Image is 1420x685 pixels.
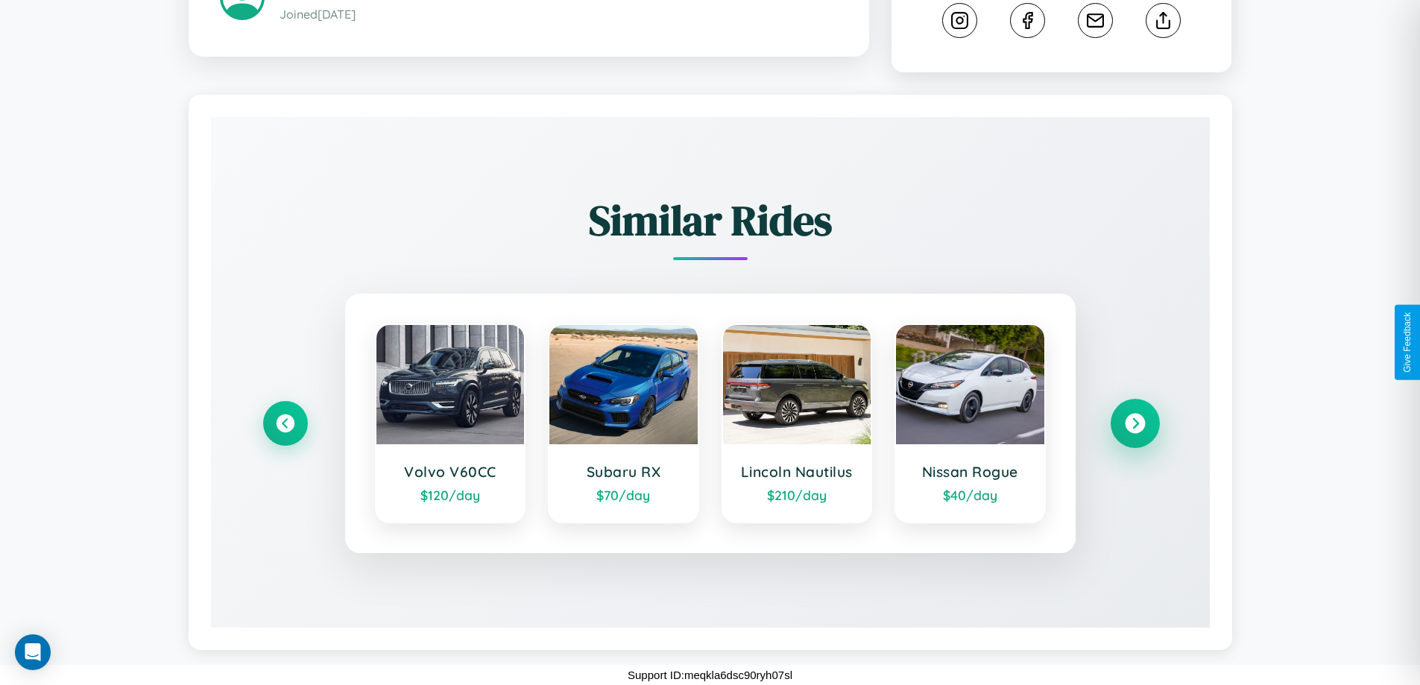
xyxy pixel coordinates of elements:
h3: Nissan Rogue [911,463,1029,481]
div: $ 40 /day [911,487,1029,503]
h3: Volvo V60CC [391,463,510,481]
p: Joined [DATE] [280,4,838,25]
a: Lincoln Nautilus$210/day [722,323,873,523]
h2: Similar Rides [263,192,1158,249]
div: Open Intercom Messenger [15,634,51,670]
a: Subaru RX$70/day [548,323,699,523]
a: Volvo V60CC$120/day [375,323,526,523]
a: Nissan Rogue$40/day [894,323,1046,523]
div: $ 70 /day [564,487,683,503]
div: $ 120 /day [391,487,510,503]
p: Support ID: meqkla6dsc90ryh07sl [628,665,792,685]
h3: Subaru RX [564,463,683,481]
div: $ 210 /day [738,487,856,503]
div: Give Feedback [1402,312,1413,373]
h3: Lincoln Nautilus [738,463,856,481]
